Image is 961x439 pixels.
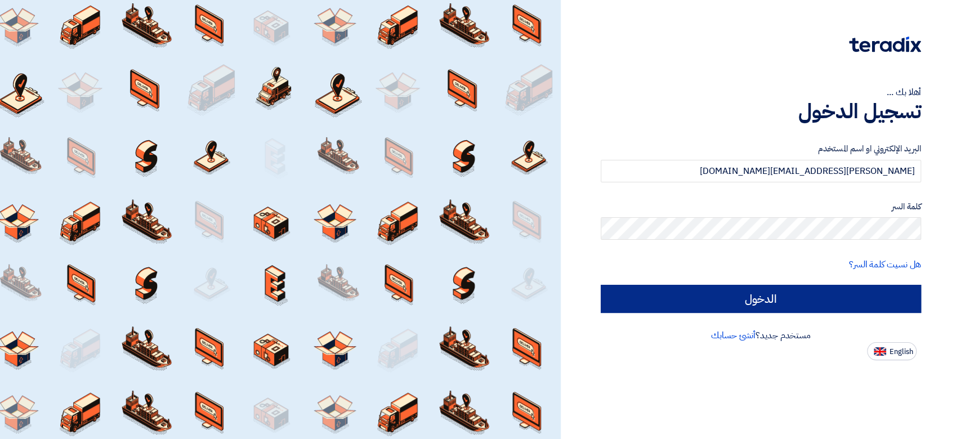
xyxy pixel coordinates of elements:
[601,86,921,99] div: أهلا بك ...
[601,329,921,342] div: مستخدم جديد؟
[849,37,921,52] img: Teradix logo
[601,142,921,155] label: البريد الإلكتروني او اسم المستخدم
[601,200,921,213] label: كلمة السر
[601,99,921,124] h1: تسجيل الدخول
[890,348,913,356] span: English
[711,329,756,342] a: أنشئ حسابك
[601,285,921,313] input: الدخول
[867,342,917,360] button: English
[874,347,886,356] img: en-US.png
[601,160,921,182] input: أدخل بريد العمل الإلكتروني او اسم المستخدم الخاص بك ...
[849,258,921,271] a: هل نسيت كلمة السر؟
